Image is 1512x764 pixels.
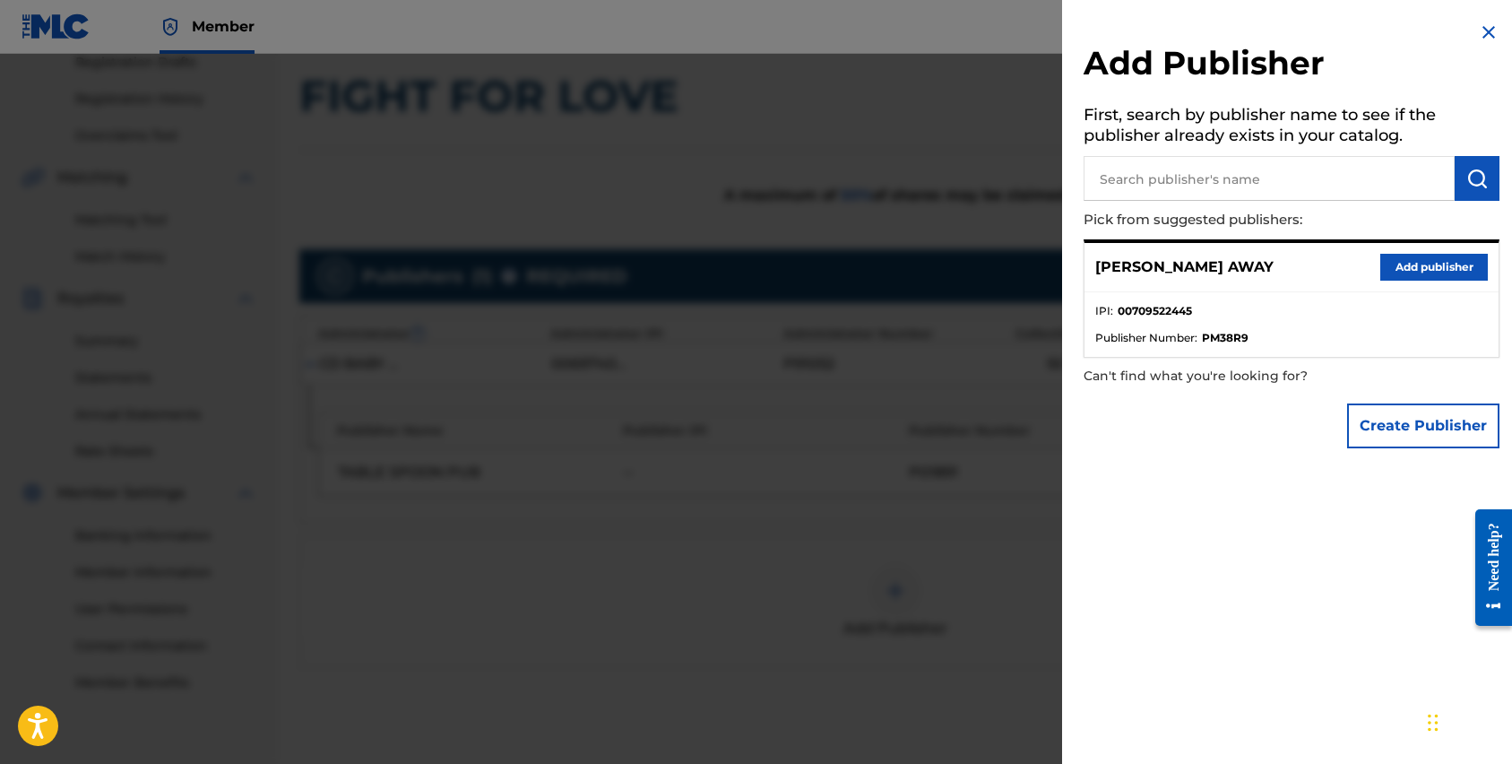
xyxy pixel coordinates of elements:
h2: Add Publisher [1084,43,1499,89]
iframe: Resource Center [1462,495,1512,639]
button: Add publisher [1380,254,1488,281]
h5: First, search by publisher name to see if the publisher already exists in your catalog. [1084,100,1499,156]
span: Publisher Number : [1095,330,1197,346]
span: IPI : [1095,303,1113,319]
p: Can't find what you're looking for? [1084,358,1397,395]
img: Search Works [1466,168,1488,189]
input: Search publisher's name [1084,156,1455,201]
img: Top Rightsholder [160,16,181,38]
div: Drag [1428,696,1439,750]
strong: PM38R9 [1202,330,1248,346]
img: MLC Logo [22,13,91,39]
span: Member [192,16,255,37]
button: Create Publisher [1347,404,1499,448]
p: Pick from suggested publishers: [1084,201,1397,239]
p: [PERSON_NAME] AWAY [1095,256,1274,278]
iframe: Chat Widget [1422,678,1512,764]
strong: 00709522445 [1118,303,1192,319]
